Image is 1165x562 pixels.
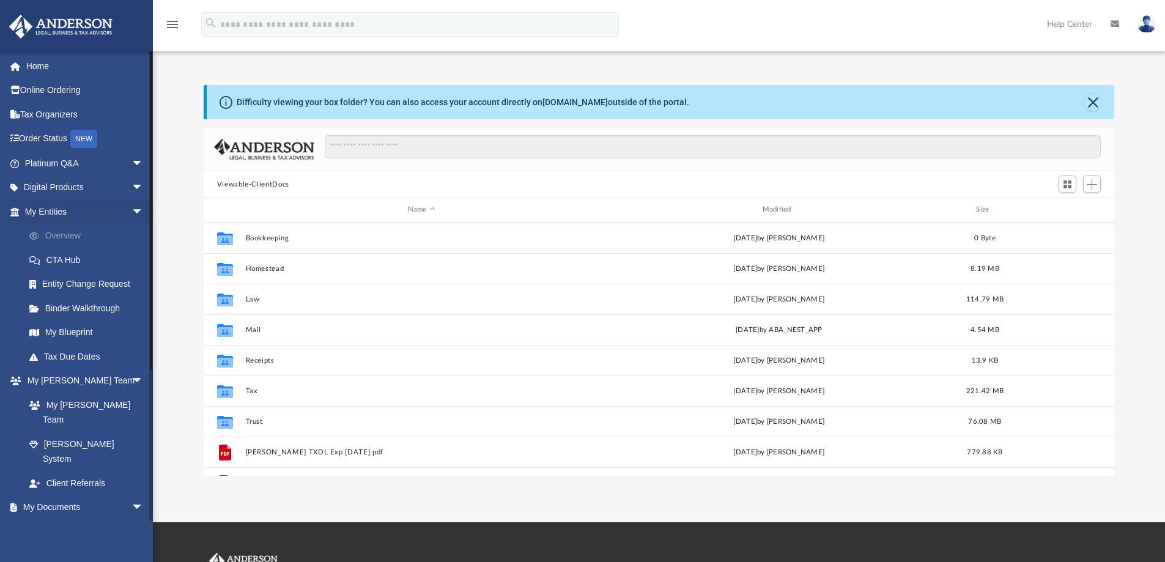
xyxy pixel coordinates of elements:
span: 4.54 MB [971,326,999,333]
button: Mail [245,326,597,334]
input: Search files and folders [325,135,1101,158]
span: arrow_drop_down [131,495,156,520]
div: [DATE] by ABA_NEST_APP [603,324,955,335]
span: 221.42 MB [966,387,1004,394]
div: Difficulty viewing your box folder? You can also access your account directly on outside of the p... [237,96,689,109]
div: [DATE] by [PERSON_NAME] [603,416,955,427]
a: My [PERSON_NAME] Team [17,393,150,432]
img: Anderson Advisors Platinum Portal [6,15,116,39]
a: My Documentsarrow_drop_down [9,495,156,520]
button: Tax [245,387,597,395]
div: NEW [70,130,97,148]
span: 0 Byte [974,234,996,241]
div: [DATE] by [PERSON_NAME] [603,263,955,274]
div: Size [960,204,1009,215]
button: Switch to Grid View [1059,176,1077,193]
a: CTA Hub [17,248,162,272]
a: [PERSON_NAME] System [17,432,156,471]
button: Add [1083,176,1101,193]
a: My Blueprint [17,320,156,345]
div: id [1015,204,1100,215]
span: arrow_drop_down [131,199,156,224]
button: [PERSON_NAME] TXDL Exp [DATE].pdf [245,448,597,456]
div: grid [204,223,1115,476]
a: Entity Change Request [17,272,162,297]
button: Homestead [245,265,597,273]
a: Box [17,519,150,544]
a: Digital Productsarrow_drop_down [9,176,162,200]
a: My Entitiesarrow_drop_down [9,199,162,224]
a: Client Referrals [17,471,156,495]
span: 8.19 MB [971,265,999,272]
button: Receipts [245,357,597,364]
button: Bookkeeping [245,234,597,242]
img: User Pic [1137,15,1156,33]
a: Home [9,54,162,78]
span: 114.79 MB [966,295,1004,302]
span: 779.88 KB [967,448,1002,455]
div: [DATE] by [PERSON_NAME] [603,294,955,305]
span: arrow_drop_down [131,369,156,394]
div: [DATE] by [PERSON_NAME] [603,446,955,457]
a: Overview [17,224,162,248]
a: My [PERSON_NAME] Teamarrow_drop_down [9,369,156,393]
a: Order StatusNEW [9,127,162,152]
span: 13.9 KB [971,357,998,363]
button: Close [1084,94,1101,111]
i: search [204,17,218,30]
div: Modified [602,204,955,215]
a: Binder Walkthrough [17,296,162,320]
a: Online Ordering [9,78,162,103]
a: Platinum Q&Aarrow_drop_down [9,151,162,176]
i: menu [165,17,180,32]
span: arrow_drop_down [131,176,156,201]
button: Law [245,295,597,303]
a: [DOMAIN_NAME] [542,97,608,107]
div: [DATE] by [PERSON_NAME] [603,385,955,396]
a: menu [165,23,180,32]
a: Tax Due Dates [17,344,162,369]
span: arrow_drop_down [131,151,156,176]
button: Viewable-ClientDocs [217,179,289,190]
button: Trust [245,418,597,426]
div: [DATE] by [PERSON_NAME] [603,355,955,366]
div: [DATE] by [PERSON_NAME] [603,232,955,243]
div: Name [245,204,597,215]
div: id [209,204,240,215]
span: 76.08 MB [968,418,1001,424]
a: Tax Organizers [9,102,162,127]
